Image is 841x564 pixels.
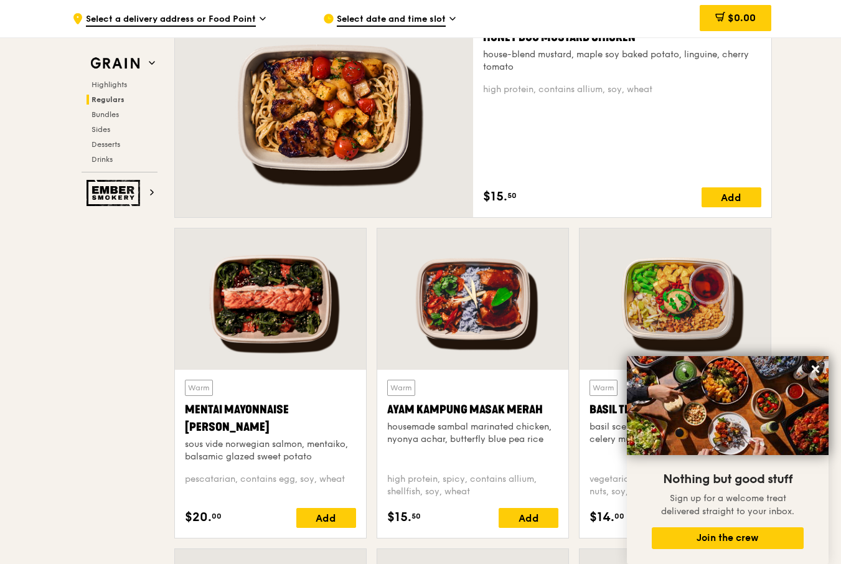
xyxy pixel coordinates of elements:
div: Warm [185,380,213,396]
span: 00 [614,511,624,521]
div: Mentai Mayonnaise [PERSON_NAME] [185,401,356,436]
div: Add [702,187,761,207]
button: Close [806,359,825,379]
img: DSC07876-Edit02-Large.jpeg [627,356,829,455]
span: Nothing but good stuff [663,472,792,487]
div: basil scented multigrain rice, braised celery mushroom cabbage, hanjuku egg [590,421,761,446]
span: 50 [507,190,517,200]
span: $15. [387,508,411,527]
div: Add [499,508,558,528]
span: Desserts [92,140,120,149]
img: Ember Smokery web logo [87,180,144,206]
img: Grain web logo [87,52,144,75]
div: Honey Duo Mustard Chicken [483,29,761,46]
span: $0.00 [728,12,756,24]
div: high protein, spicy, contains allium, shellfish, soy, wheat [387,473,558,498]
div: Ayam Kampung Masak Merah [387,401,558,418]
div: Basil Thunder Tea Rice [590,401,761,418]
span: $20. [185,508,212,527]
span: $15. [483,187,507,206]
div: housemade sambal marinated chicken, nyonya achar, butterfly blue pea rice [387,421,558,446]
span: Drinks [92,155,113,164]
span: Select a delivery address or Food Point [86,13,256,27]
div: house-blend mustard, maple soy baked potato, linguine, cherry tomato [483,49,761,73]
span: Bundles [92,110,119,119]
div: pescatarian, contains egg, soy, wheat [185,473,356,498]
div: high protein, contains allium, soy, wheat [483,83,761,96]
span: 50 [411,511,421,521]
span: Highlights [92,80,127,89]
div: Warm [590,380,618,396]
span: Sides [92,125,110,134]
div: Warm [387,380,415,396]
button: Join the crew [652,527,804,549]
span: Select date and time slot [337,13,446,27]
div: sous vide norwegian salmon, mentaiko, balsamic glazed sweet potato [185,438,356,463]
div: Add [296,508,356,528]
span: $14. [590,508,614,527]
span: Sign up for a welcome treat delivered straight to your inbox. [661,493,794,517]
div: vegetarian, contains allium, barley, egg, nuts, soy, wheat [590,473,761,498]
span: 00 [212,511,222,521]
span: Regulars [92,95,125,104]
